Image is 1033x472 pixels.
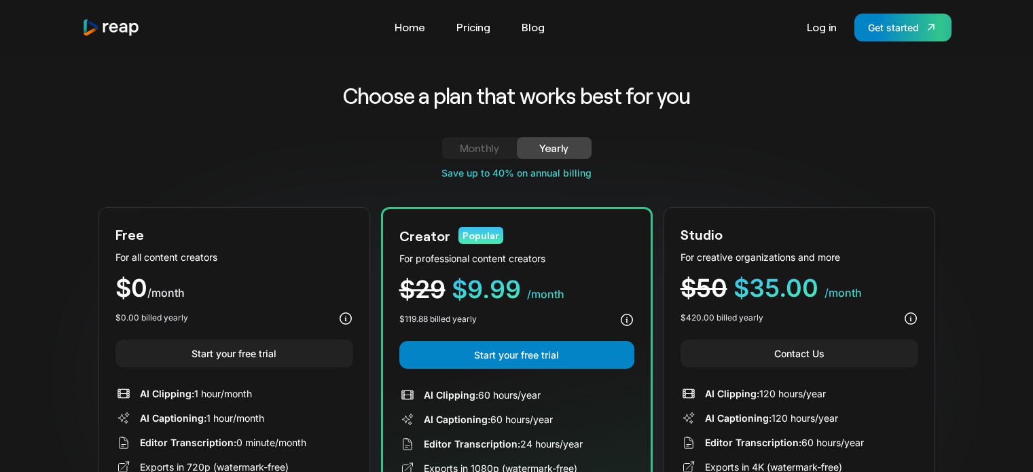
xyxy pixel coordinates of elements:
[115,312,188,324] div: $0.00 billed yearly
[236,81,797,110] h2: Choose a plan that works best for you
[115,224,144,244] div: Free
[115,250,353,264] div: For all content creators
[424,414,490,425] span: AI Captioning:
[450,16,497,38] a: Pricing
[115,276,353,301] div: $0
[533,140,575,156] div: Yearly
[705,437,801,448] span: Editor Transcription:
[98,166,935,180] div: Save up to 40% on annual billing
[399,313,477,325] div: $119.88 billed yearly
[458,227,503,244] div: Popular
[681,273,727,303] span: $50
[733,273,818,303] span: $35.00
[424,388,541,402] div: 60 hours/year
[140,388,194,399] span: AI Clipping:
[140,412,206,424] span: AI Captioning:
[705,412,772,424] span: AI Captioning:
[399,341,634,369] a: Start your free trial
[705,388,759,399] span: AI Clipping:
[115,340,353,367] a: Start your free trial
[82,18,141,37] img: reap logo
[424,389,478,401] span: AI Clipping:
[824,286,862,299] span: /month
[705,435,864,450] div: 60 hours/year
[82,18,141,37] a: home
[424,412,553,426] div: 60 hours/year
[681,340,918,367] a: Contact Us
[705,386,826,401] div: 120 hours/year
[424,437,583,451] div: 24 hours/year
[140,411,264,425] div: 1 hour/month
[140,437,236,448] span: Editor Transcription:
[452,274,521,304] span: $9.99
[388,16,432,38] a: Home
[147,286,185,299] span: /month
[681,224,723,244] div: Studio
[399,274,446,304] span: $29
[681,250,918,264] div: For creative organizations and more
[399,225,450,246] div: Creator
[681,312,763,324] div: $420.00 billed yearly
[515,16,551,38] a: Blog
[868,20,919,35] div: Get started
[705,411,838,425] div: 120 hours/year
[140,435,306,450] div: 0 minute/month
[800,16,844,38] a: Log in
[140,386,252,401] div: 1 hour/month
[527,287,564,301] span: /month
[399,251,634,266] div: For professional content creators
[424,438,520,450] span: Editor Transcription:
[458,140,501,156] div: Monthly
[854,14,952,41] a: Get started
